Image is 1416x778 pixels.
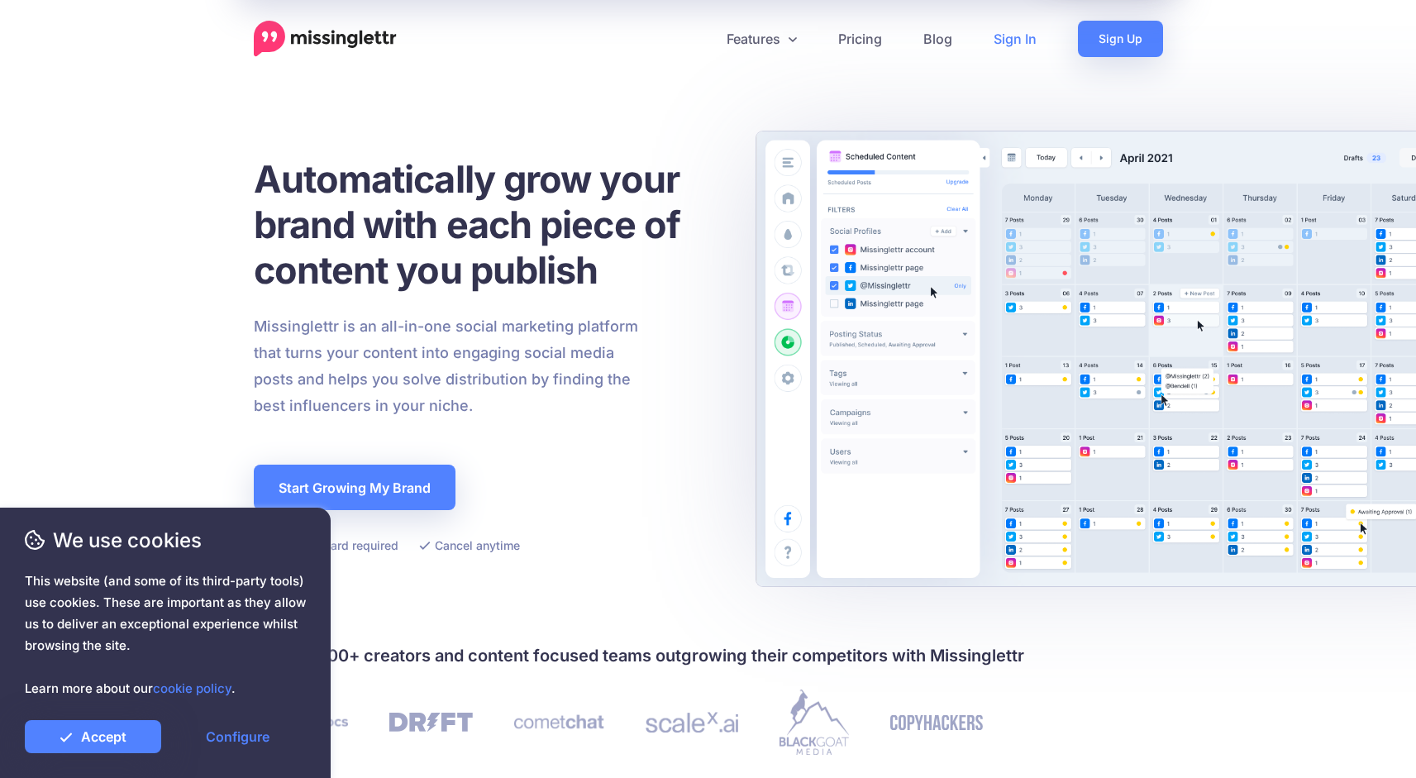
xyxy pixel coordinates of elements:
[706,21,818,57] a: Features
[25,526,306,555] span: We use cookies
[818,21,903,57] a: Pricing
[169,720,306,753] a: Configure
[903,21,973,57] a: Blog
[254,21,397,57] a: Home
[25,720,161,753] a: Accept
[419,535,520,556] li: Cancel anytime
[254,465,455,510] a: Start Growing My Brand
[25,570,306,699] span: This website (and some of its third-party tools) use cookies. These are important as they allow u...
[254,313,639,419] p: Missinglettr is an all-in-one social marketing platform that turns your content into engaging soc...
[973,21,1057,57] a: Sign In
[1078,21,1163,57] a: Sign Up
[254,642,1163,669] h4: Join 30,000+ creators and content focused teams outgrowing their competitors with Missinglettr
[254,156,721,293] h1: Automatically grow your brand with each piece of content you publish
[153,680,231,696] a: cookie policy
